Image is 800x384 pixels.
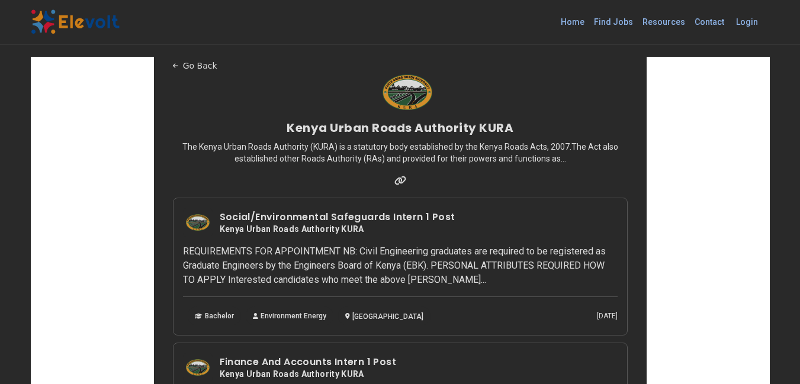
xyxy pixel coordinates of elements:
img: Kenya Urban Roads Authority KURA [383,75,433,110]
p: Environment Energy [246,306,333,325]
a: Home [556,12,589,31]
span: Bachelor [205,311,234,321]
span: Kenya Urban Roads Authority KURA [220,224,364,235]
h1: Kenya Urban Roads Authority KURA [287,120,513,136]
button: Go Back [173,57,217,75]
a: Resources [638,12,690,31]
img: Kenya Urban Roads Authority KURA [186,214,210,231]
h3: Social/Environmental Safeguards Intern 1 Post [220,210,455,224]
img: Kenya Urban Roads Authority KURA [186,359,210,376]
h3: Finance And Accounts Intern 1 Post [220,355,397,369]
span: Kenya Urban Roads Authority KURA [220,369,364,380]
span: [GEOGRAPHIC_DATA] [352,312,423,321]
a: Find Jobs [589,12,638,31]
a: Contact [690,12,729,31]
a: Login [729,10,765,34]
a: Kenya Urban Roads Authority KURASocial/Environmental Safeguards Intern 1 PostKenya Urban Roads Au... [183,208,618,325]
p: The Kenya Urban Roads Authority (KURA) is a statutory body established by the Kenya Roads Acts, 2... [173,141,628,164]
p: REQUIREMENTS FOR APPOINTMENT NB: Civil Engineering graduates are required to be registered as Gra... [183,244,618,287]
img: Elevolt [31,9,120,34]
p: [DATE] [597,311,618,321]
